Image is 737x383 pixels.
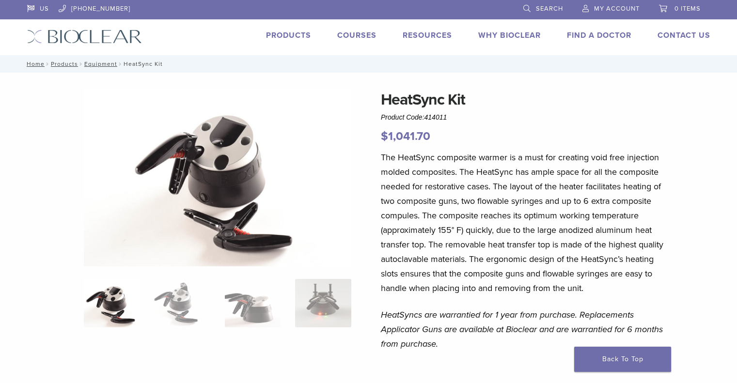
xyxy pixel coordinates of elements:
[45,61,51,66] span: /
[154,279,210,327] img: HeatSync Kit - Image 2
[567,31,631,40] a: Find A Doctor
[78,61,84,66] span: /
[266,31,311,40] a: Products
[381,150,666,295] p: The HeatSync composite warmer is a must for creating void free injection molded composites. The H...
[381,309,663,349] em: HeatSyncs are warrantied for 1 year from purchase. Replacements Applicator Guns are available at ...
[381,129,388,143] span: $
[117,61,124,66] span: /
[424,113,447,121] span: 414011
[381,88,666,111] h1: HeatSync Kit
[478,31,541,40] a: Why Bioclear
[225,279,281,327] img: HeatSync Kit - Image 3
[51,61,78,67] a: Products
[84,61,117,67] a: Equipment
[381,113,447,121] span: Product Code:
[27,30,142,44] img: Bioclear
[84,279,140,327] img: HeatSync-Kit-4-324x324.jpg
[403,31,452,40] a: Resources
[536,5,563,13] span: Search
[295,279,351,327] img: HeatSync Kit - Image 4
[84,88,351,267] img: HeatSync Kit-4
[574,347,671,372] a: Back To Top
[674,5,701,13] span: 0 items
[20,55,718,73] nav: HeatSync Kit
[24,61,45,67] a: Home
[337,31,376,40] a: Courses
[658,31,710,40] a: Contact Us
[594,5,640,13] span: My Account
[381,129,430,143] bdi: 1,041.70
